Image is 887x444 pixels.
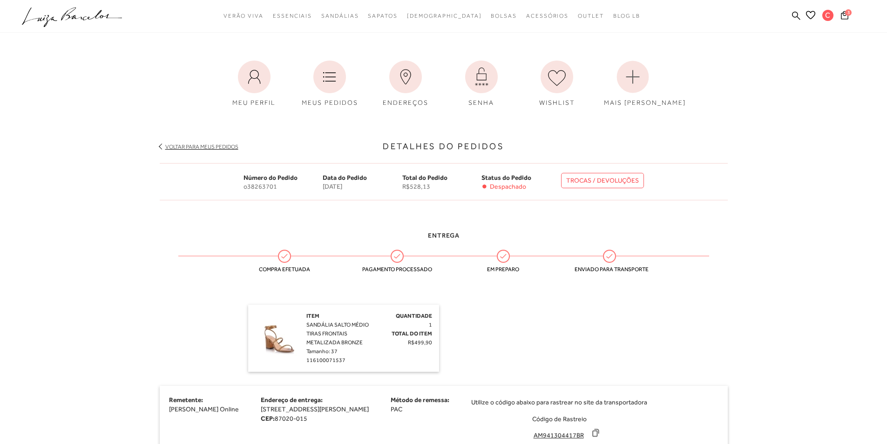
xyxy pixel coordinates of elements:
[250,266,319,273] span: Compra efetuada
[261,405,369,413] span: [STREET_ADDRESS][PERSON_NAME]
[468,266,538,273] span: Em preparo
[526,13,569,19] span: Acessórios
[368,13,397,19] span: Sapatos
[391,405,402,413] span: PAC
[368,7,397,25] a: noSubCategoriesText
[306,348,338,355] span: Tamanho: 37
[468,99,494,106] span: SENHA
[362,266,432,273] span: Pagamento processado
[481,174,531,181] span: Status do Pedido
[613,7,640,25] a: BLOG LB
[408,339,432,346] span: R$499,90
[818,9,838,24] button: C
[273,7,312,25] a: noSubCategoriesText
[521,56,593,112] a: WISHLIST
[244,183,323,191] span: o38263701
[321,7,359,25] a: noSubCategoriesText
[302,99,358,106] span: MEUS PEDIDOS
[471,397,647,407] span: Utilize o código abaixo para rastrear no site da transportadora
[232,99,276,106] span: MEU PERFIL
[613,13,640,19] span: BLOG LB
[244,174,298,181] span: Número do Pedido
[822,10,833,21] span: C
[526,7,569,25] a: noSubCategoriesText
[169,396,203,403] span: Remetente:
[539,99,575,106] span: WISHLIST
[575,266,644,273] span: Enviado para transporte
[321,13,359,19] span: Sandálias
[392,330,432,337] span: Total do Item
[407,7,482,25] a: noSubCategoriesText
[396,313,432,319] span: Quantidade
[261,415,275,422] strong: CEP:
[323,183,402,191] span: [DATE]
[491,13,517,19] span: Bolsas
[273,13,312,19] span: Essenciais
[407,13,482,19] span: [DEMOGRAPHIC_DATA]
[604,99,686,106] span: MAIS [PERSON_NAME]
[275,415,307,422] span: 87020-015
[306,313,319,319] span: Item
[490,183,526,191] span: Despachado
[481,183,488,191] span: •
[223,7,264,25] a: noSubCategoriesText
[532,415,587,423] span: Código de Rastreio
[561,173,644,188] a: TROCAS / DEVOLUÇÕES
[402,183,482,191] span: R$528,13
[383,99,428,106] span: ENDEREÇOS
[306,321,369,346] span: SANDÁLIA SALTO MÉDIO TIRAS FRONTAIS METALIZADA BRONZE
[428,232,460,239] span: Entrega
[261,396,323,403] span: Endereço de entrega:
[370,56,441,112] a: ENDEREÇOS
[169,405,239,413] span: [PERSON_NAME] Online
[160,140,728,153] h3: Detalhes do Pedidos
[255,312,302,358] img: SANDÁLIA SALTO MÉDIO TIRAS FRONTAIS METALIZADA BRONZE
[165,143,238,150] a: Voltar para meus pedidos
[578,13,604,19] span: Outlet
[597,56,669,112] a: MAIS [PERSON_NAME]
[838,10,851,23] button: 3
[446,56,517,112] a: SENHA
[845,9,852,16] span: 3
[323,174,367,181] span: Data do Pedido
[491,7,517,25] a: noSubCategoriesText
[429,321,432,328] span: 1
[402,174,447,181] span: Total do Pedido
[294,56,366,112] a: MEUS PEDIDOS
[578,7,604,25] a: noSubCategoriesText
[218,56,290,112] a: MEU PERFIL
[391,396,449,403] span: Método de remessa:
[306,357,345,363] span: 116100071537
[223,13,264,19] span: Verão Viva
